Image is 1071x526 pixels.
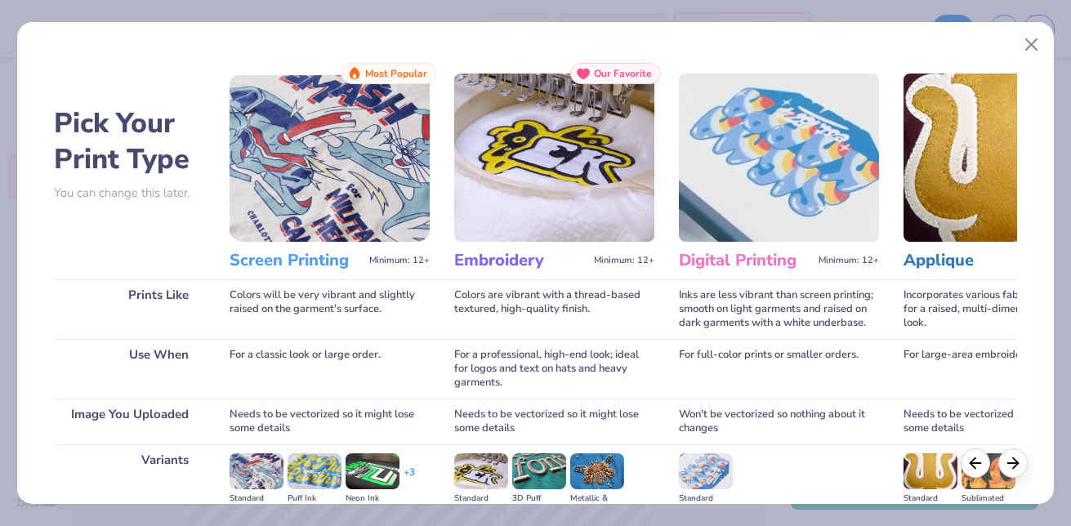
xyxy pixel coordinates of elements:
div: For a professional, high-end look; ideal for logos and text on hats and heavy garments. [454,339,654,399]
div: Use When [54,339,205,399]
img: Puff Ink [288,453,341,489]
button: Close [1016,29,1047,60]
div: Won't be vectorized so nothing about it changes [679,399,879,444]
div: Inks are less vibrant than screen printing; smooth on light garments and raised on dark garments ... [679,279,879,339]
div: Puff Ink [288,492,341,506]
img: Standard [454,453,508,489]
span: Minimum: 12+ [594,255,654,266]
h3: Applique [904,250,1037,271]
img: Standard [230,453,283,489]
div: For full-color prints or smaller orders. [679,339,879,399]
div: Standard [454,492,508,506]
div: + 3 [404,466,415,493]
div: Metallic & Glitter [570,492,624,519]
div: Colors are vibrant with a thread-based textured, high-quality finish. [454,279,654,339]
img: Standard [904,453,957,489]
img: Metallic & Glitter [570,453,624,489]
div: Neon Ink [346,492,399,506]
img: Digital Printing [679,74,879,242]
div: Standard [904,492,957,506]
img: Standard [679,453,733,489]
div: 3D Puff [512,492,566,506]
img: Embroidery [454,74,654,242]
h2: Pick Your Print Type [54,105,205,177]
div: Colors will be very vibrant and slightly raised on the garment's surface. [230,279,430,339]
div: Needs to be vectorized so it might lose some details [454,399,654,444]
div: Standard [679,492,733,506]
h3: Digital Printing [679,250,812,271]
div: Sublimated [962,492,1015,506]
div: Prints Like [54,279,205,339]
span: Minimum: 12+ [819,255,879,266]
img: Screen Printing [230,74,430,242]
h3: Embroidery [454,250,587,271]
p: You can change this later. [54,186,205,200]
img: 3D Puff [512,453,566,489]
h3: Screen Printing [230,250,363,271]
img: Neon Ink [346,453,399,489]
div: Image You Uploaded [54,399,205,444]
span: Minimum: 12+ [369,255,430,266]
div: Standard [230,492,283,506]
div: Needs to be vectorized so it might lose some details [230,399,430,444]
div: For a classic look or large order. [230,339,430,399]
span: Most Popular [365,68,427,79]
span: Our Favorite [594,68,652,79]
